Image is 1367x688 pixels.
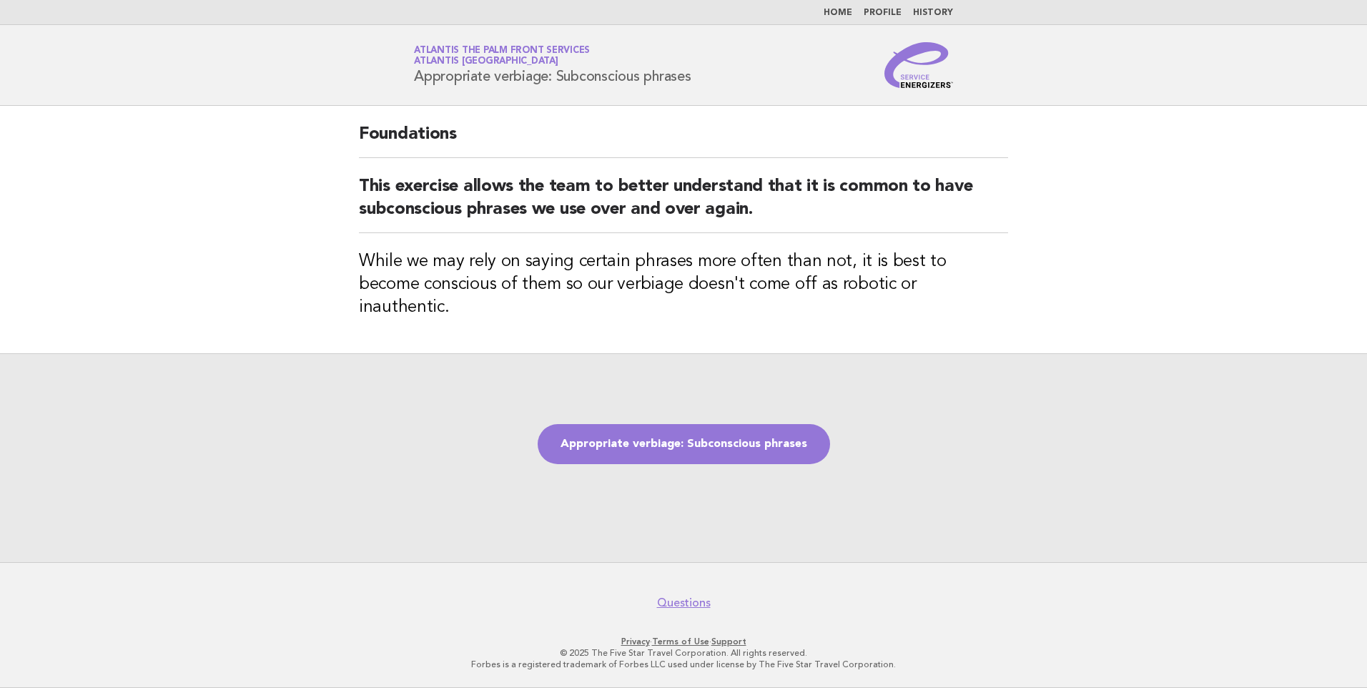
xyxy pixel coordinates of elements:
a: Questions [657,596,711,610]
a: History [913,9,953,17]
p: · · [246,636,1121,647]
span: Atlantis [GEOGRAPHIC_DATA] [414,57,558,67]
img: Service Energizers [884,42,953,88]
a: Privacy [621,637,650,647]
a: Appropriate verbiage: Subconscious phrases [538,424,830,464]
a: Profile [864,9,902,17]
a: Support [711,637,746,647]
h2: Foundations [359,123,1008,158]
a: Home [824,9,852,17]
p: © 2025 The Five Star Travel Corporation. All rights reserved. [246,647,1121,659]
a: Atlantis The Palm Front ServicesAtlantis [GEOGRAPHIC_DATA] [414,46,590,66]
a: Terms of Use [652,637,709,647]
h1: Appropriate verbiage: Subconscious phrases [414,46,691,84]
h2: This exercise allows the team to better understand that it is common to have subconscious phrases... [359,175,1008,233]
p: Forbes is a registered trademark of Forbes LLC used under license by The Five Star Travel Corpora... [246,659,1121,670]
h3: While we may rely on saying certain phrases more often than not, it is best to become conscious o... [359,250,1008,319]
